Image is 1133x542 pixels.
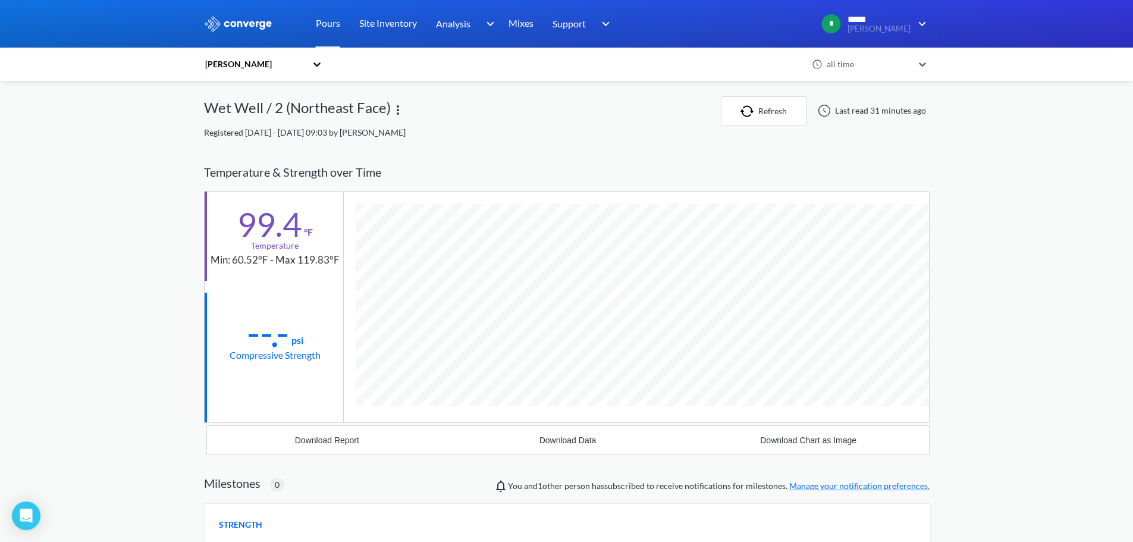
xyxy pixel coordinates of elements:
[295,436,359,445] div: Download Report
[811,104,930,118] div: Last read 31 minutes ago
[539,436,597,445] div: Download Data
[207,426,448,455] button: Download Report
[251,239,299,252] div: Temperature
[478,17,497,31] img: downArrow.svg
[391,103,405,117] img: more.svg
[12,502,40,530] div: Open Intercom Messenger
[204,153,930,191] div: Temperature & Strength over Time
[508,480,930,493] span: You and person has subscribed to receive notifications for milestones.
[812,59,823,70] img: icon-clock.svg
[824,58,913,71] div: all time
[760,436,856,445] div: Download Chart as Image
[848,24,911,33] span: [PERSON_NAME]
[204,476,261,490] h2: Milestones
[230,347,321,362] div: Compressive Strength
[789,481,930,491] a: Manage your notification preferences.
[211,252,340,268] div: Min: 60.52°F - Max 119.83°F
[204,58,306,71] div: [PERSON_NAME]
[436,16,470,31] span: Analysis
[538,481,563,491] span: Clay
[911,17,930,31] img: downArrow.svg
[275,478,280,491] span: 0
[219,518,262,531] span: STRENGTH
[204,96,391,126] div: Wet Well / 2 (Northeast Face)
[204,127,406,137] span: Registered [DATE] - [DATE] 09:03 by [PERSON_NAME]
[237,209,302,239] div: 99.4
[204,16,273,32] img: logo_ewhite.svg
[494,479,508,493] img: notifications-icon.svg
[553,16,586,31] span: Support
[740,105,758,117] img: icon-refresh.svg
[247,318,289,347] div: --.-
[721,96,806,126] button: Refresh
[447,426,688,455] button: Download Data
[688,426,929,455] button: Download Chart as Image
[594,17,613,31] img: downArrow.svg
